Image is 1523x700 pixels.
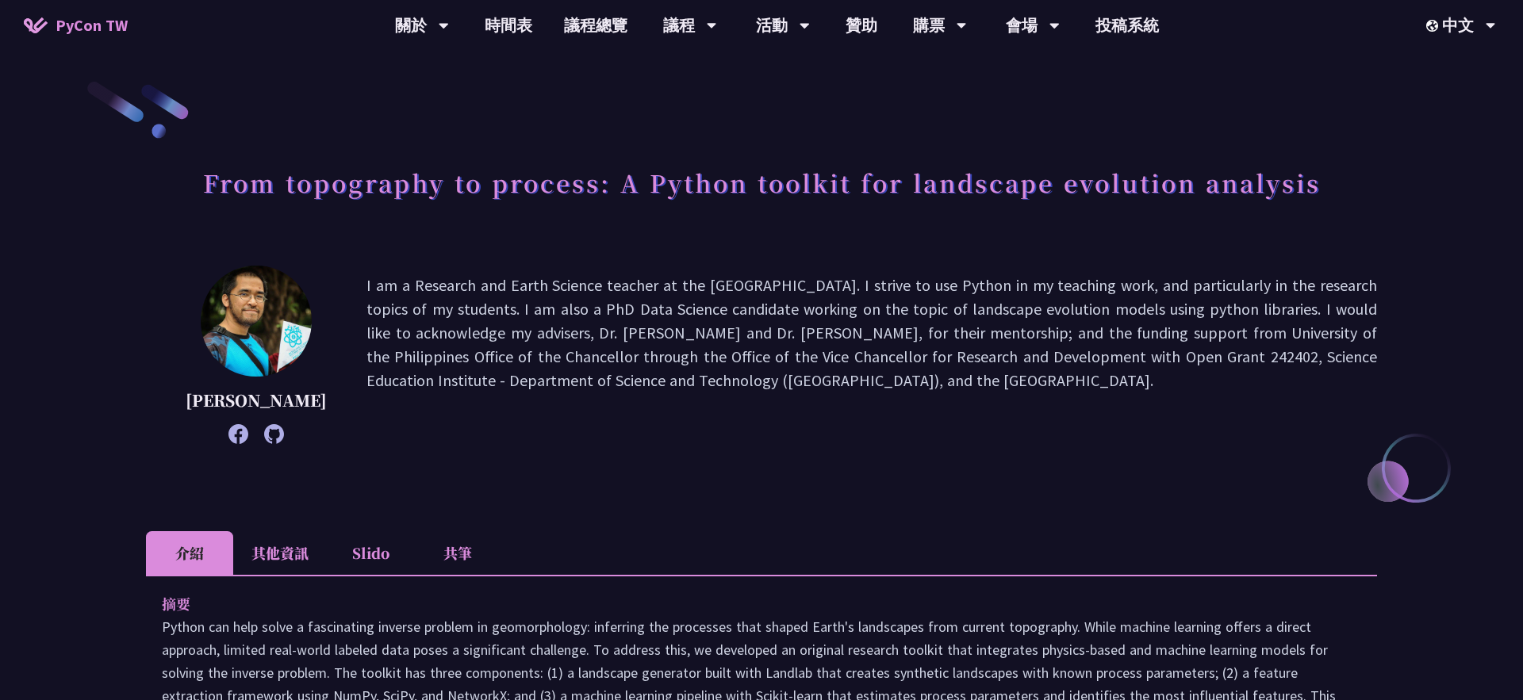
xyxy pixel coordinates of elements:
[233,531,327,575] li: 其他資訊
[56,13,128,37] span: PyCon TW
[24,17,48,33] img: Home icon of PyCon TW 2025
[186,388,327,412] p: [PERSON_NAME]
[146,531,233,575] li: 介紹
[201,266,312,377] img: Ricarido Saturay
[1426,20,1442,32] img: Locale Icon
[203,159,1321,206] h1: From topography to process: A Python toolkit for landscape evolution analysis
[414,531,501,575] li: 共筆
[162,592,1329,615] p: 摘要
[8,6,144,45] a: PyCon TW
[366,273,1377,436] p: I am a Research and Earth Science teacher at the [GEOGRAPHIC_DATA]. I strive to use Python in my ...
[327,531,414,575] li: Slido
